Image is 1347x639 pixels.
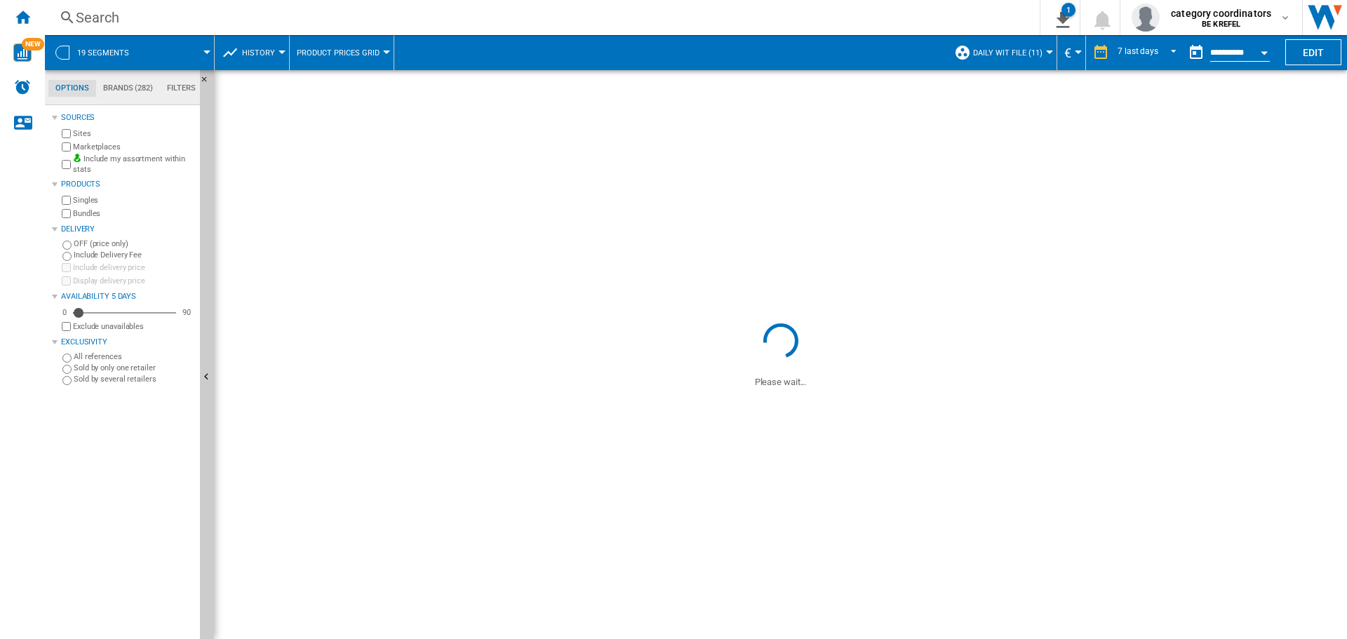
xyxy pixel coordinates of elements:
[96,80,160,97] md-tab-item: Brands (282)
[1057,35,1086,70] md-menu: Currency
[73,154,81,162] img: mysite-bg-18x18.png
[61,179,194,190] div: Products
[62,241,72,250] input: OFF (price only)
[73,208,194,219] label: Bundles
[74,238,194,249] label: OFF (price only)
[242,35,282,70] button: History
[61,337,194,348] div: Exclusivity
[1182,39,1210,67] button: md-calendar
[73,154,194,175] label: Include my assortment within stats
[62,376,72,385] input: Sold by several retailers
[62,354,72,363] input: All references
[73,306,176,320] md-slider: Availability
[1252,38,1277,63] button: Open calendar
[1118,46,1158,56] div: 7 last days
[1132,4,1160,32] img: profile.jpg
[62,263,71,272] input: Include delivery price
[222,35,282,70] div: History
[73,195,194,206] label: Singles
[297,35,387,70] button: Product prices grid
[74,351,194,362] label: All references
[1116,41,1182,65] md-select: REPORTS.WIZARD.STEPS.REPORT.STEPS.REPORT_OPTIONS.PERIOD: 7 last days
[200,70,217,95] button: Hide
[59,307,70,318] div: 0
[73,142,194,152] label: Marketplaces
[61,112,194,123] div: Sources
[74,363,194,373] label: Sold by only one retailer
[61,291,194,302] div: Availability 5 Days
[973,35,1050,70] button: Daily WIT File (11)
[62,322,71,331] input: Display delivery price
[48,80,96,97] md-tab-item: Options
[73,262,194,273] label: Include delivery price
[297,48,380,58] span: Product prices grid
[77,48,129,58] span: 19 segments
[61,224,194,235] div: Delivery
[74,250,194,260] label: Include Delivery Fee
[62,252,72,261] input: Include Delivery Fee
[13,43,32,62] img: wise-card.svg
[755,377,807,387] ng-transclude: Please wait...
[62,196,71,205] input: Singles
[1171,6,1271,20] span: category coordinators
[14,79,31,95] img: alerts-logo.svg
[22,38,44,51] span: NEW
[52,35,207,70] div: 19 segments
[954,35,1050,70] div: Daily WIT File (11)
[62,276,71,285] input: Display delivery price
[73,276,194,286] label: Display delivery price
[973,48,1043,58] span: Daily WIT File (11)
[62,129,71,138] input: Sites
[62,209,71,218] input: Bundles
[73,128,194,139] label: Sites
[242,48,275,58] span: History
[76,8,1003,27] div: Search
[160,80,203,97] md-tab-item: Filters
[73,321,194,332] label: Exclude unavailables
[1285,39,1341,65] button: Edit
[1064,35,1078,70] button: €
[62,156,71,173] input: Include my assortment within stats
[1061,3,1075,17] div: 1
[179,307,194,318] div: 90
[62,142,71,152] input: Marketplaces
[1064,46,1071,60] span: €
[74,374,194,384] label: Sold by several retailers
[62,365,72,374] input: Sold by only one retailer
[77,35,143,70] button: 19 segments
[1202,20,1240,29] b: BE KREFEL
